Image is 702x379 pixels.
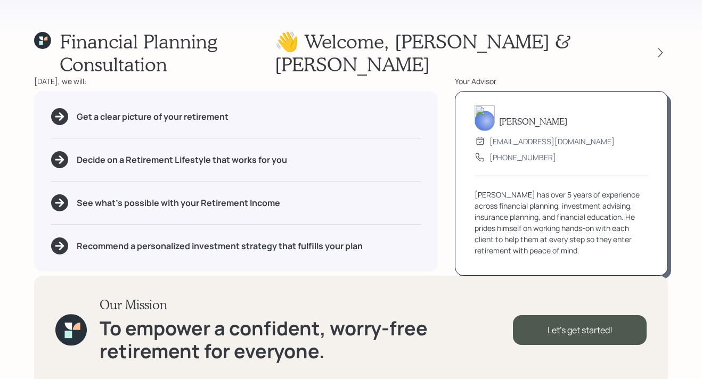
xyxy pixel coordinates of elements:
h1: To empower a confident, worry-free retirement for everyone. [100,317,513,362]
h5: Recommend a personalized investment strategy that fulfills your plan [77,241,363,251]
div: Your Advisor [455,76,668,87]
h5: Get a clear picture of your retirement [77,112,228,122]
div: [EMAIL_ADDRESS][DOMAIN_NAME] [489,136,615,147]
h5: [PERSON_NAME] [499,116,567,126]
div: Let's get started! [513,315,647,345]
div: [DATE], we will: [34,76,438,87]
h3: Our Mission [100,297,513,312]
div: [PERSON_NAME] has over 5 years of experience across financial planning, investment advising, insu... [475,189,648,256]
img: michael-russo-headshot.png [475,105,495,131]
h1: Financial Planning Consultation [60,30,275,76]
h5: See what's possible with your Retirement Income [77,198,280,208]
h1: 👋 Welcome , [PERSON_NAME] & [PERSON_NAME] [275,30,634,76]
h5: Decide on a Retirement Lifestyle that works for you [77,155,287,165]
div: [PHONE_NUMBER] [489,152,556,163]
